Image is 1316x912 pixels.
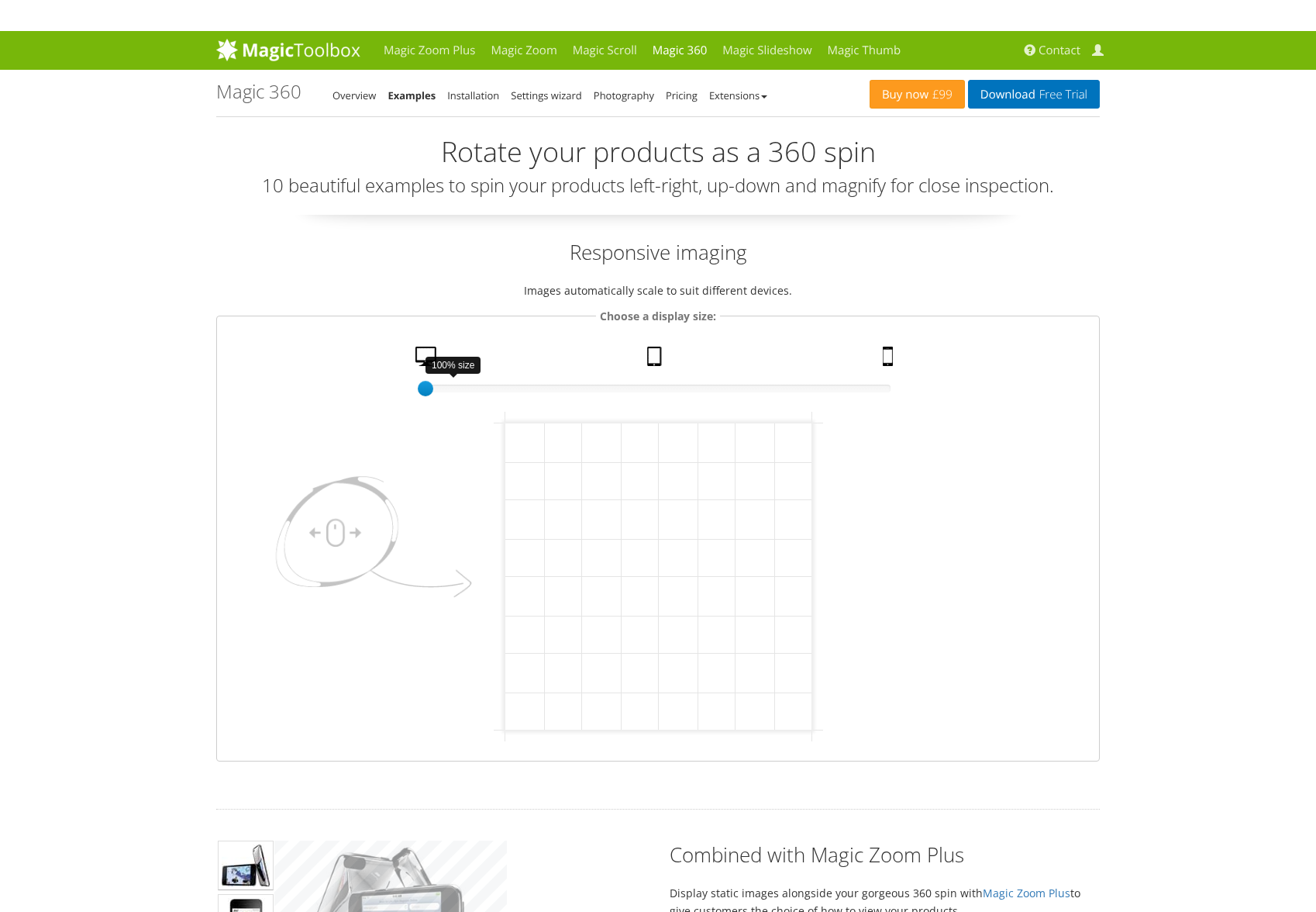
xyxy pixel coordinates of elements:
[388,88,436,102] a: Examples
[641,347,672,374] a: Tablet
[511,88,582,102] a: Settings wizard
[596,307,720,325] legend: Choose a display size:
[1039,43,1080,58] span: Contact
[216,136,1100,168] h2: Rotate your products as a 360 spin
[376,31,483,70] a: Magic Zoom Plus
[216,175,1100,195] h3: 10 beautiful examples to spin your products left-right, up-down and magnify for close inspection.
[877,347,903,374] a: Mobile
[928,88,953,101] span: £99
[332,88,376,102] a: Overview
[820,31,909,70] a: Magic Thumb
[447,88,499,102] a: Installation
[645,31,715,70] a: Magic 360
[216,81,301,102] h1: Magic 360
[483,31,564,70] a: Magic Zoom
[983,886,1070,900] a: Magic Zoom Plus
[715,31,819,70] a: Magic Slideshow
[666,88,698,102] a: Pricing
[216,282,1100,299] p: Images automatically scale to suit different devices.
[565,31,645,70] a: Magic Scroll
[1020,31,1088,70] a: Contact
[1035,88,1087,101] span: Free Trial
[425,357,481,375] div: 100% size
[216,238,1100,266] h2: Responsive imaging
[594,88,654,102] a: Photography
[870,80,965,109] a: Buy now£99
[709,88,767,102] a: Extensions
[409,347,446,374] a: Desktop
[968,80,1100,109] a: DownloadFree Trial
[670,841,1100,869] h2: Combined with Magic Zoom Plus
[216,38,360,61] img: MagicToolbox.com - Image tools for your website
